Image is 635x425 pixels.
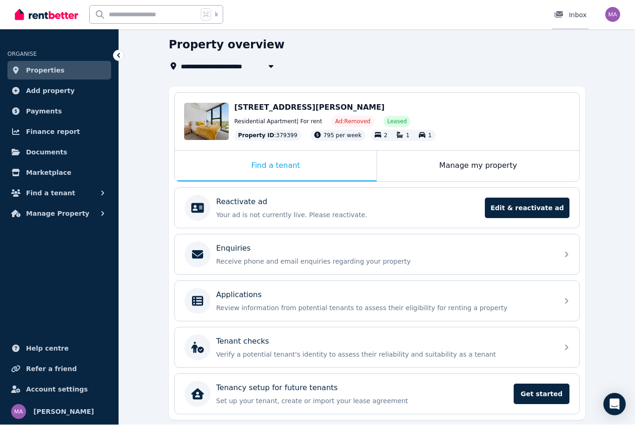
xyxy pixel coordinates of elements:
a: Documents [7,143,111,162]
a: Refer a friend [7,360,111,379]
p: Enquiries [216,243,251,254]
span: Finance report [26,126,80,138]
p: Reactivate ad [216,197,267,208]
a: Properties [7,61,111,80]
p: Set up your tenant, create or import your lease agreement [216,397,508,406]
h1: Property overview [169,38,284,53]
span: Marketplace [26,167,71,179]
p: Your ad is not currently live. Please reactivate. [216,211,479,220]
span: k [215,11,218,19]
p: Verify a potential tenant's identity to assess their reliability and suitability as a tenant [216,350,553,359]
p: Receive phone and email enquiries regarding your property [216,257,553,266]
div: : 379399 [234,130,301,141]
a: Tenancy setup for future tenantsSet up your tenant, create or import your lease agreementGet started [175,374,579,414]
span: 795 per week [324,133,362,139]
span: Refer a friend [26,364,77,375]
span: Find a tenant [26,188,75,199]
span: Property ID [238,132,274,139]
a: Payments [7,102,111,121]
span: Manage Property [26,208,89,219]
span: ORGANISE [7,51,37,58]
a: Tenant checksVerify a potential tenant's identity to assess their reliability and suitability as ... [175,328,579,368]
a: Finance report [7,123,111,141]
div: Open Intercom Messenger [603,393,626,416]
span: Edit & reactivate ad [485,198,569,219]
p: Tenant checks [216,336,269,347]
span: Account settings [26,384,88,395]
a: ApplicationsReview information from potential tenants to assess their eligibility for renting a p... [175,281,579,321]
p: Tenancy setup for future tenants [216,383,337,394]
a: EnquiriesReceive phone and email enquiries regarding your property [175,235,579,275]
img: Mayuko Akaho [11,405,26,419]
p: Applications [216,290,262,301]
a: Account settings [7,380,111,399]
div: Find a tenant [175,151,377,182]
img: Mayuko Akaho [605,7,620,22]
span: Documents [26,147,67,158]
span: Ad: Removed [335,118,370,126]
span: [STREET_ADDRESS][PERSON_NAME] [234,103,384,112]
span: Add property [26,86,75,97]
span: Residential Apartment | For rent [234,118,322,126]
a: Marketplace [7,164,111,182]
span: Help centre [26,343,69,354]
span: 1 [406,133,410,139]
div: Manage my property [377,151,579,182]
a: Reactivate adYour ad is not currently live. Please reactivate.Edit & reactivate ad [175,188,579,228]
span: Get started [514,384,569,405]
div: Inbox [554,11,587,20]
span: 1 [428,133,432,139]
button: Find a tenant [7,184,111,203]
img: RentBetter [15,8,78,22]
span: 2 [384,133,388,139]
p: Review information from potential tenants to assess their eligibility for renting a property [216,304,553,313]
span: Properties [26,65,65,76]
span: Leased [387,118,407,126]
button: Manage Property [7,205,111,223]
a: Help centre [7,339,111,358]
span: Payments [26,106,62,117]
a: Add property [7,82,111,100]
span: [PERSON_NAME] [33,406,94,418]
